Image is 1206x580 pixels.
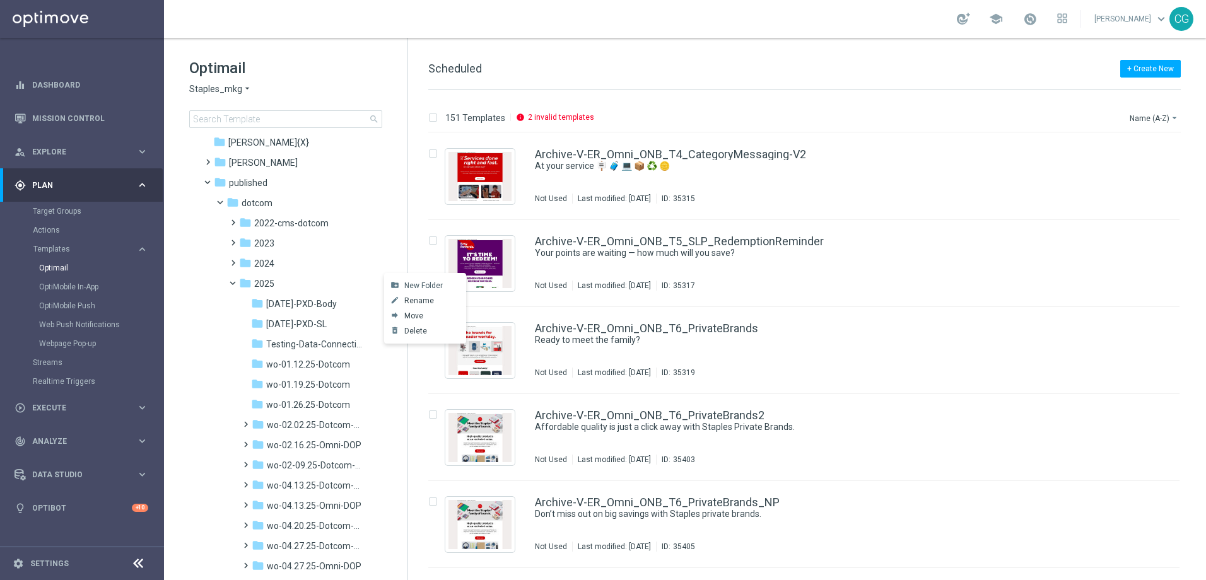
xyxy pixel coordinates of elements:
input: Search Template [189,110,382,128]
a: Optibot [32,491,132,525]
i: folder [252,499,264,511]
i: folder [239,236,252,249]
div: At your service 🪧 🧳 💻 📦 ♻️ 🪙 [535,160,1127,172]
span: Delete [404,326,427,336]
i: folder [252,438,264,451]
i: info [516,113,525,122]
span: wo-01.12.25-Dotcom [266,359,350,370]
div: Press SPACE to select this row. [416,307,1203,394]
button: gps_fixed Plan keyboard_arrow_right [14,180,149,190]
div: ID: [656,194,695,204]
div: Not Used [535,368,567,378]
div: 35405 [673,542,695,552]
i: folder [252,478,264,491]
div: Last modified: [DATE] [573,194,656,204]
div: Press SPACE to select this row. [416,394,1203,481]
a: Your points are waiting — how much will you save? [535,247,1098,259]
div: Web Push Notifications [39,315,163,334]
div: Target Groups [33,202,163,221]
span: wo-04.20.25-Dotcom-DOP [267,520,365,531]
a: Realtime Triggers [33,376,131,386]
div: Don’t miss out on big savings with Staples private brands. [535,508,1127,520]
span: wo-02.02.25-Dotcom-DOP [267,419,365,431]
i: equalizer [15,79,26,91]
i: folder [251,378,264,390]
div: OptiMobile Push [39,296,163,315]
i: create_new_folder [385,281,404,291]
button: + Create New [1120,60,1181,78]
div: Affordable quality is just a click away with Staples Private Brands. [535,421,1127,433]
button: play_circle_outline Execute keyboard_arrow_right [14,403,149,413]
i: settings [13,558,24,569]
div: 35319 [673,368,695,378]
span: wo-02.16.25-Omni-DOP [267,439,361,451]
i: arrow_drop_down [242,83,252,95]
a: Archive-V-ER_Omni_ONB_T6_PrivateBrands_NP [535,497,780,508]
span: dotcom [242,197,272,209]
div: Dashboard [15,68,148,101]
button: Staples_mkg arrow_drop_down [189,83,252,95]
img: 35315.jpeg [448,152,512,201]
i: keyboard_arrow_right [136,179,148,191]
i: mode_edit [385,296,404,306]
i: forward [385,311,404,321]
a: Don’t miss out on big savings with Staples private brands. [535,508,1098,520]
div: Optibot [15,491,148,525]
i: folder [252,539,264,552]
i: folder [226,196,239,209]
div: Not Used [535,542,567,552]
i: keyboard_arrow_right [136,468,148,480]
div: Templates [33,245,136,253]
img: 35405.jpeg [448,500,512,549]
button: Name (A-Z)arrow_drop_down [1128,110,1181,125]
i: folder [239,216,252,229]
span: Explore [32,148,136,156]
div: Last modified: [DATE] [573,281,656,291]
button: Mission Control [14,113,149,124]
div: ID: [656,542,695,552]
i: folder [252,519,264,531]
span: 2024 [254,258,274,269]
button: Templates keyboard_arrow_right [33,244,149,254]
i: folder [251,337,264,350]
button: forward Move [384,308,466,323]
div: person_search Explore keyboard_arrow_right [14,147,149,157]
a: Mission Control [32,101,148,135]
span: school [989,12,1003,26]
div: Templates [33,240,163,353]
span: Scheduled [428,62,482,75]
a: [PERSON_NAME]keyboard_arrow_down [1093,9,1169,28]
button: track_changes Analyze keyboard_arrow_right [14,436,149,446]
div: Press SPACE to select this row. [416,481,1203,568]
div: 35315 [673,194,695,204]
i: folder [252,418,264,431]
div: Mission Control [15,101,148,135]
a: Dashboard [32,68,148,101]
h1: Optimail [189,58,382,78]
div: Ready to meet the family? [535,334,1127,346]
p: 151 Templates [445,112,505,124]
span: Testing-Data-Connection-DOP [266,339,365,350]
a: Webpage Pop-up [39,339,131,349]
i: person_search [15,146,26,158]
button: equalizer Dashboard [14,80,149,90]
span: wo-04.27.25-Dotcom-DOP [267,540,365,552]
i: folder [251,398,264,410]
span: Data Studio [32,471,136,478]
a: At your service 🪧 🧳 💻 📦 ♻️ 🪙 [535,160,1098,172]
div: Last modified: [DATE] [573,368,656,378]
span: Plan [32,182,136,189]
div: Last modified: [DATE] [573,455,656,465]
div: OptiMobile In-App [39,277,163,296]
i: folder [239,277,252,289]
i: track_changes [15,436,26,447]
span: 01.27.25-PXD-SL [266,318,327,330]
div: Streams [33,353,163,372]
div: Press SPACE to select this row. [416,220,1203,307]
a: Archive-V-ER_Omni_ONB_T5_SLP_RedemptionReminder [535,236,824,247]
i: folder [252,458,264,471]
span: wo-04.27.25-Omni-DOP [267,560,361,572]
i: folder [251,297,264,310]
